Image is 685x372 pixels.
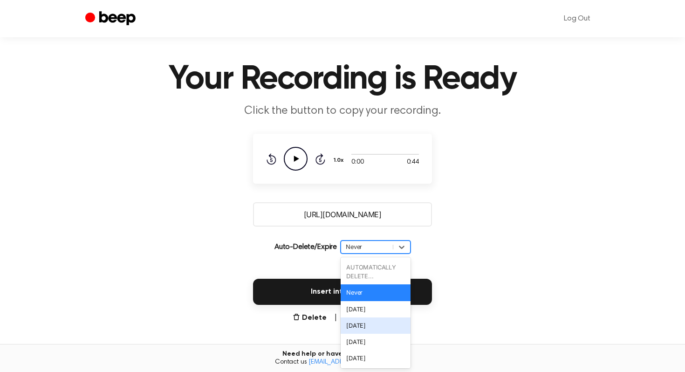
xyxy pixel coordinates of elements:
[104,62,581,96] h1: Your Recording is Ready
[341,317,411,334] div: [DATE]
[351,158,363,167] span: 0:00
[407,158,419,167] span: 0:44
[341,301,411,317] div: [DATE]
[164,103,521,119] p: Click the button to copy your recording.
[341,334,411,350] div: [DATE]
[293,312,327,324] button: Delete
[346,242,388,251] div: Never
[341,259,411,284] div: AUTOMATICALLY DELETE...
[334,312,337,324] span: |
[274,241,337,253] p: Auto-Delete/Expire
[555,7,600,30] a: Log Out
[6,358,679,367] span: Contact us
[308,359,410,365] a: [EMAIL_ADDRESS][DOMAIN_NAME]
[253,279,432,305] button: Insert into Gmail™
[333,152,347,168] button: 1.0x
[341,350,411,366] div: [DATE]
[85,10,138,28] a: Beep
[341,284,411,301] div: Never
